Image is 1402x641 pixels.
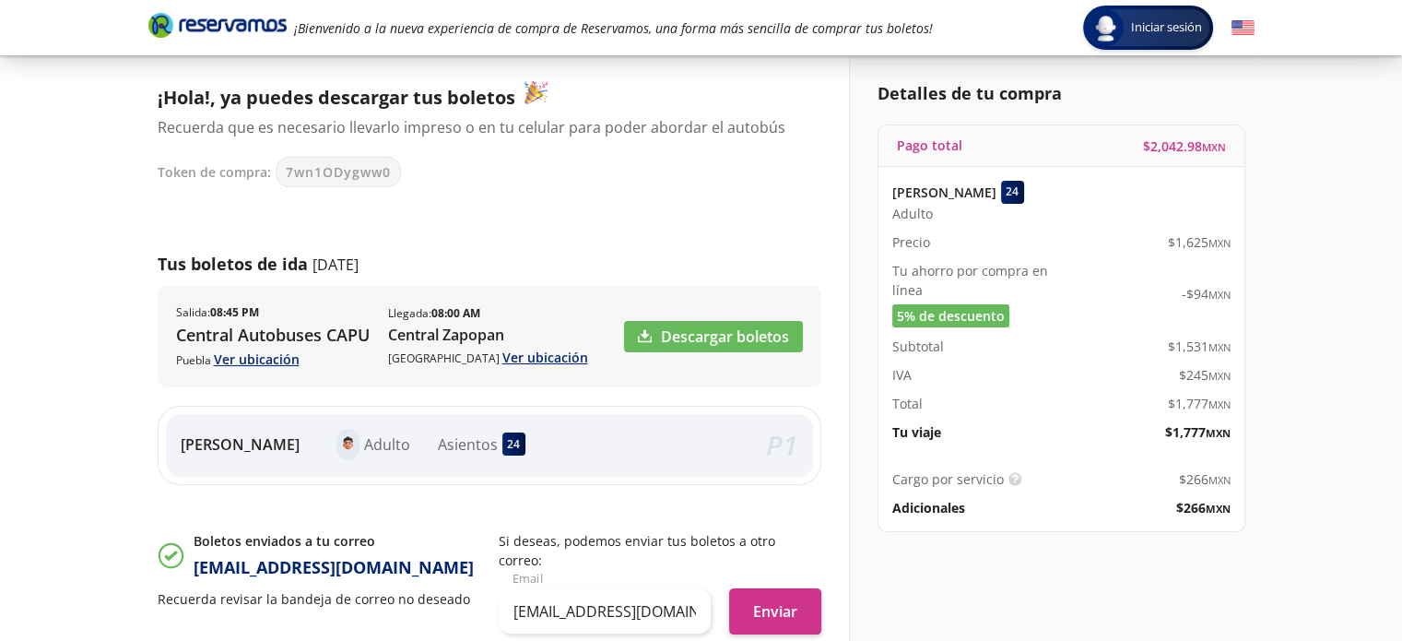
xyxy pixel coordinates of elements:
[1168,337,1231,356] span: $ 1,531
[499,531,821,570] p: Si deseas, podemos enviar tus boletos a otro correo:
[438,433,498,456] p: Asientos
[1165,422,1231,442] span: $ 1,777
[897,136,962,155] p: Pago total
[892,365,912,385] p: IVA
[312,254,359,276] p: [DATE]
[892,498,965,517] p: Adicionales
[1208,473,1231,487] small: MXN
[1179,469,1231,489] span: $ 266
[388,348,588,367] p: [GEOGRAPHIC_DATA]
[210,304,259,320] b: 08:45 PM
[1124,18,1209,37] span: Iniciar sesión
[766,426,798,464] em: P 1
[388,324,588,346] p: Central Zapopan
[729,588,821,635] button: Enviar
[892,232,930,252] p: Precio
[176,350,370,369] p: Puebla
[214,350,300,368] a: Ver ubicación
[1143,137,1226,156] span: $ 2,042.98
[181,433,300,456] p: [PERSON_NAME]
[1001,181,1024,204] div: 24
[624,321,803,352] a: Descargar boletos
[892,261,1062,300] p: Tu ahorro por compra en línea
[1206,502,1231,516] small: MXN
[1208,369,1231,383] small: MXN
[431,305,480,321] b: 08:00 AM
[1182,284,1231,303] span: -$ 94
[892,469,1004,489] p: Cargo por servicio
[158,252,308,277] p: Tus boletos de ida
[1168,232,1231,252] span: $ 1,625
[176,323,370,348] p: Central Autobuses CAPU
[1179,365,1231,385] span: $ 245
[1208,398,1231,411] small: MXN
[286,162,391,182] span: 7wn1ODygww0
[1208,340,1231,354] small: MXN
[176,304,259,321] p: Salida :
[194,555,474,580] p: [EMAIL_ADDRESS][DOMAIN_NAME]
[1208,288,1231,302] small: MXN
[194,531,474,551] p: Boletos enviados a tu correo
[892,204,933,223] span: Adulto
[897,306,1005,326] span: 5% de descuento
[1202,140,1226,154] small: MXN
[158,116,803,138] p: Recuerda que es necesario llevarlo impreso o en tu celular para poder abordar el autobús
[148,11,287,44] a: Brand Logo
[158,162,271,182] p: Token de compra:
[1206,426,1231,440] small: MXN
[294,19,933,37] em: ¡Bienvenido a la nueva experiencia de compra de Reservamos, una forma más sencilla de comprar tus...
[1231,17,1255,40] button: English
[388,305,480,322] p: Llegada :
[158,589,480,609] p: Recuerda revisar la bandeja de correo no deseado
[1176,498,1231,517] span: $ 266
[502,349,588,366] a: Ver ubicación
[878,81,1245,106] p: Detalles de tu compra
[502,433,525,456] div: 24
[892,337,944,356] p: Subtotal
[892,394,923,413] p: Total
[892,183,996,202] p: [PERSON_NAME]
[892,422,941,442] p: Tu viaje
[1208,236,1231,250] small: MXN
[499,588,711,635] input: Email
[1168,394,1231,413] span: $ 1,777
[148,11,287,39] i: Brand Logo
[158,81,803,112] p: ¡Hola!, ya puedes descargar tus boletos
[364,433,410,456] p: Adulto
